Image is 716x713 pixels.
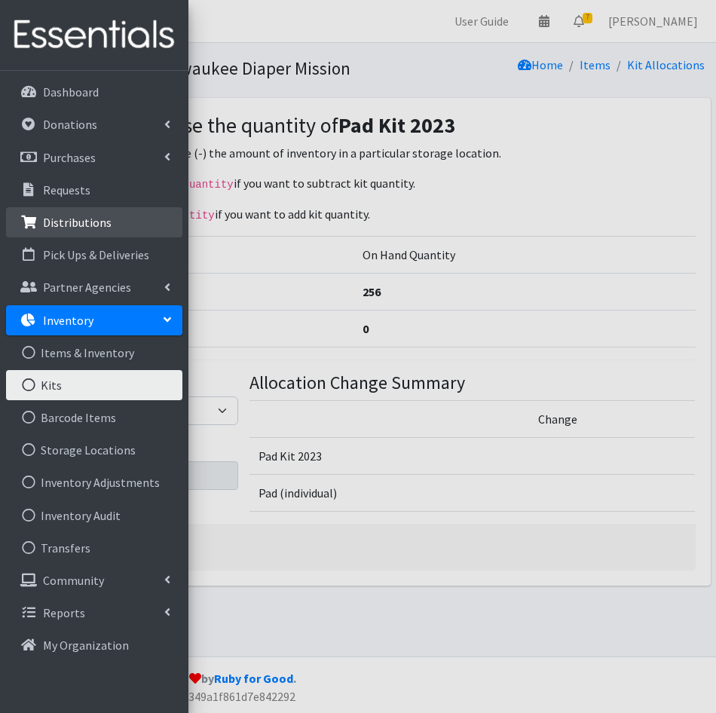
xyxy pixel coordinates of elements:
a: Donations [6,109,182,139]
a: Dashboard [6,77,182,107]
p: Purchases [43,150,96,165]
a: Inventory Adjustments [6,467,182,497]
a: Items & Inventory [6,338,182,368]
img: HumanEssentials [6,10,182,60]
a: Distributions [6,207,182,237]
a: Barcode Items [6,402,182,433]
a: Community [6,565,182,595]
a: Purchases [6,142,182,173]
a: Inventory Audit [6,500,182,531]
p: My Organization [43,638,129,653]
p: Donations [43,117,97,132]
p: Inventory [43,313,93,328]
p: Reports [43,605,85,620]
a: My Organization [6,630,182,660]
a: Requests [6,175,182,205]
p: Distributions [43,215,112,230]
a: Kits [6,370,182,400]
a: Partner Agencies [6,272,182,302]
a: Transfers [6,533,182,563]
p: Community [43,573,104,588]
a: Storage Locations [6,435,182,465]
p: Dashboard [43,84,99,99]
a: Reports [6,598,182,628]
a: Pick Ups & Deliveries [6,240,182,270]
p: Partner Agencies [43,280,131,295]
p: Requests [43,182,90,197]
a: Inventory [6,305,182,335]
p: Pick Ups & Deliveries [43,247,149,262]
